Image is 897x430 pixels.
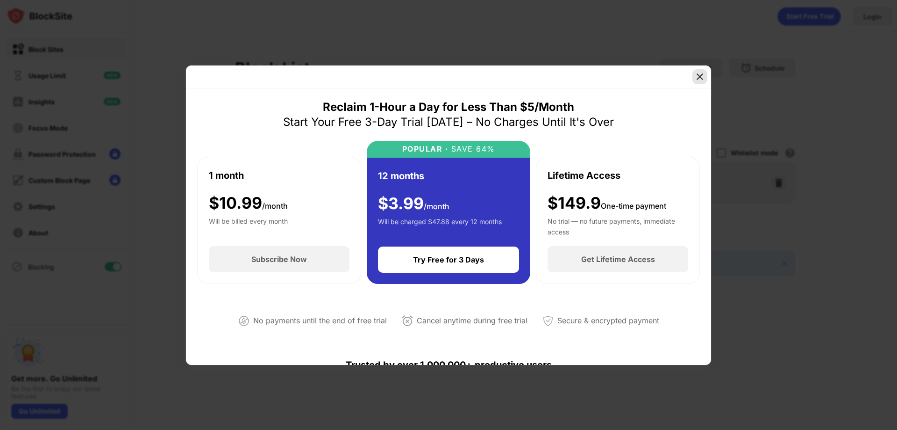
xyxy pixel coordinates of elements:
[323,100,574,115] div: Reclaim 1-Hour a Day for Less Than $5/Month
[402,145,448,153] div: POPULAR ·
[581,255,655,264] div: Get Lifetime Access
[417,314,527,328] div: Cancel anytime during free trial
[197,343,700,387] div: Trusted by over 1,000,000+ productive users
[542,315,554,327] img: secured-payment
[378,217,502,235] div: Will be charged $47.88 every 12 months
[209,194,288,213] div: $ 10.99
[209,168,244,182] div: 1 month
[548,194,666,213] div: $149.9
[424,202,449,211] span: /month
[378,194,449,213] div: $ 3.99
[548,216,688,235] div: No trial — no future payments, immediate access
[557,314,659,328] div: Secure & encrypted payment
[251,255,307,264] div: Subscribe Now
[238,315,249,327] img: not-paying
[209,216,288,235] div: Will be billed every month
[601,201,666,211] span: One-time payment
[378,169,424,183] div: 12 months
[262,201,288,211] span: /month
[548,168,620,182] div: Lifetime Access
[413,255,484,264] div: Try Free for 3 Days
[253,314,387,328] div: No payments until the end of free trial
[283,115,614,130] div: Start Your Free 3-Day Trial [DATE] – No Charges Until It's Over
[402,315,413,327] img: cancel-anytime
[448,145,495,153] div: SAVE 64%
